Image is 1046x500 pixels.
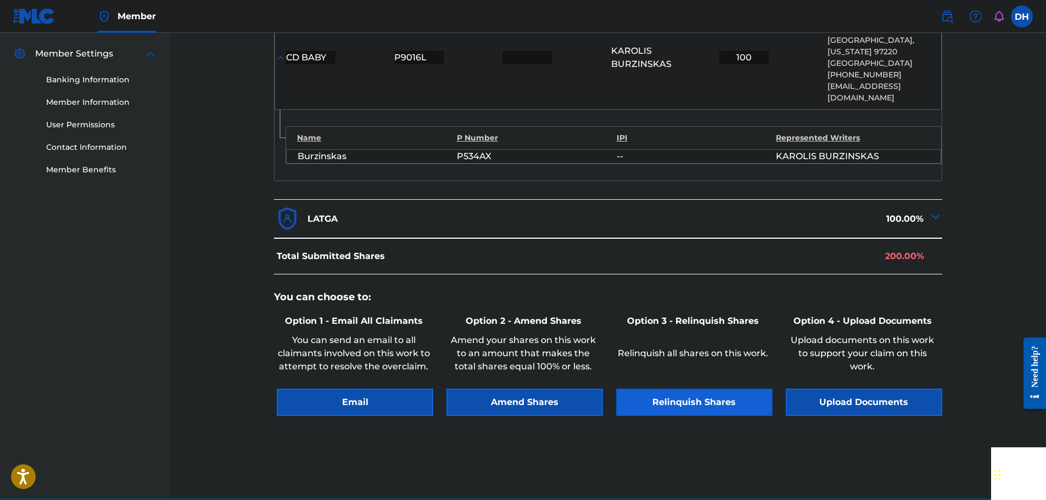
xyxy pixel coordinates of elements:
div: IPI [617,132,771,144]
span: Member [118,10,156,23]
div: Represented Writers [776,132,930,144]
p: Upload documents on this work to support your claim on this work. [786,334,939,373]
p: Amend your shares on this work to an amount that makes the total shares equal 100% or less. [446,334,600,373]
div: -- [617,150,770,163]
img: Member Settings [13,47,26,60]
div: Notifications [993,11,1004,22]
h5: You can choose to: [274,291,942,304]
span: KAROLIS BURZINSKAS [611,44,714,71]
p: 200.00% [885,250,924,263]
p: Total Submitted Shares [277,250,385,263]
button: Upload Documents [786,389,942,416]
div: User Menu [1011,5,1033,27]
h6: Option 3 - Relinquish Shares [616,314,770,328]
div: P Number [457,132,611,144]
div: 100.00% [608,205,942,232]
span: KAROLIS BURZINSKAS [776,150,879,163]
h6: Option 4 - Upload Documents [786,314,939,328]
iframe: Resource Center [1015,329,1046,417]
iframe: Chat Widget [991,447,1046,500]
button: Amend Shares [446,389,603,416]
a: User Permissions [46,119,157,131]
p: Relinquish all shares on this work. [616,347,770,360]
p: [EMAIL_ADDRESS][DOMAIN_NAME] [827,81,930,104]
div: P534AX [457,150,611,163]
span: Member Settings [35,47,113,60]
img: MLC Logo [13,8,55,24]
div: Name [297,132,451,144]
div: Burzinskas [298,150,451,163]
a: Banking Information [46,74,157,86]
a: Public Search [936,5,958,27]
div: Help [965,5,987,27]
img: Top Rightsholder [98,10,111,23]
a: Member Information [46,97,157,108]
h6: Option 1 - Email All Claimants [277,314,430,328]
p: [GEOGRAPHIC_DATA] [827,58,930,69]
img: help [969,10,982,23]
p: LATGA [307,212,338,226]
img: dfb38c8551f6dcc1ac04.svg [274,205,301,232]
button: Email [277,389,433,416]
img: search [941,10,954,23]
img: expand [144,47,157,60]
p: You can send an email to all claimants involved on this work to attempt to resolve the overclaim. [277,334,430,373]
a: Contact Information [46,142,157,153]
button: Relinquish Shares [616,389,773,416]
div: Drag [994,458,1001,491]
a: Member Benefits [46,164,157,176]
img: expand-cell-toggle [275,52,286,63]
p: [GEOGRAPHIC_DATA], [US_STATE] 97220 [827,35,930,58]
h6: Option 2 - Amend Shares [446,314,600,328]
p: [PHONE_NUMBER] [827,69,930,81]
img: expand-cell-toggle [929,210,942,223]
